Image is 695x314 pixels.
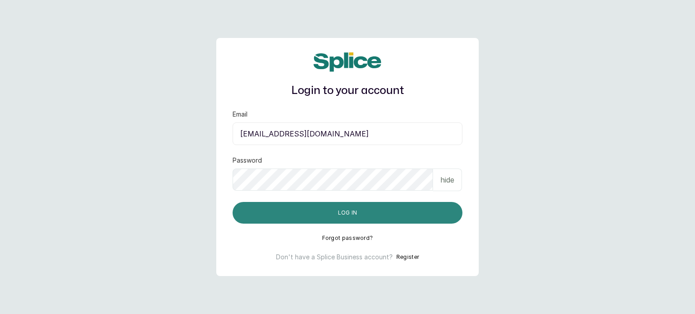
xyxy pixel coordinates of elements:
[233,122,462,145] input: email@acme.com
[396,253,419,262] button: Register
[233,202,462,224] button: Log in
[233,156,262,165] label: Password
[440,174,454,185] p: hide
[233,83,462,99] h1: Login to your account
[322,234,373,242] button: Forgot password?
[233,110,248,119] label: Email
[276,253,393,262] p: Don't have a Splice Business account?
